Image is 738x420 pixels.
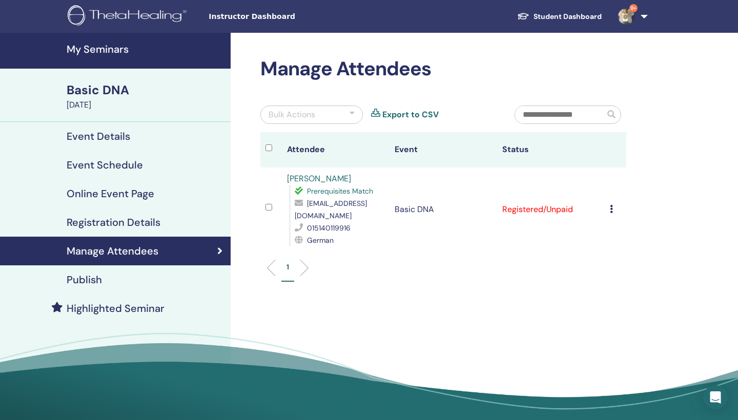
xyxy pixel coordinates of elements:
[703,385,728,410] div: Open Intercom Messenger
[286,262,289,272] p: 1
[282,132,389,167] th: Attendee
[60,81,231,111] a: Basic DNA[DATE]
[307,186,373,196] span: Prerequisites Match
[67,81,224,99] div: Basic DNA
[67,187,154,200] h4: Online Event Page
[307,236,334,245] span: German
[307,223,351,233] span: 015140119916
[618,8,634,25] img: default.jpg
[67,302,165,314] h4: Highlighted Seminar
[269,109,315,121] div: Bulk Actions
[260,57,626,81] h2: Manage Attendees
[295,199,367,220] span: [EMAIL_ADDRESS][DOMAIN_NAME]
[209,11,362,22] span: Instructor Dashboard
[497,132,605,167] th: Status
[287,173,351,184] a: [PERSON_NAME]
[629,4,638,12] span: 9+
[389,132,497,167] th: Event
[67,43,224,55] h4: My Seminars
[67,216,160,228] h4: Registration Details
[382,109,439,121] a: Export to CSV
[67,245,158,257] h4: Manage Attendees
[67,274,102,286] h4: Publish
[517,12,529,20] img: graduation-cap-white.svg
[389,167,497,251] td: Basic DNA
[68,5,190,28] img: logo.png
[67,99,224,111] div: [DATE]
[509,7,610,26] a: Student Dashboard
[67,159,143,171] h4: Event Schedule
[67,130,130,142] h4: Event Details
